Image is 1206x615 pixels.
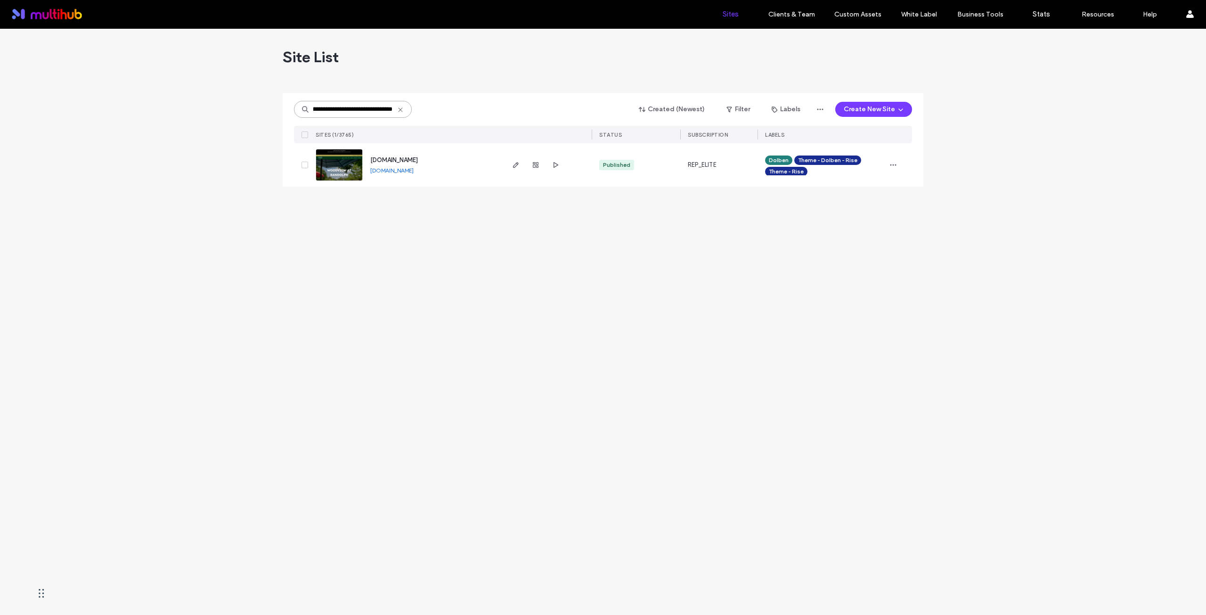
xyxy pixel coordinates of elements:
[798,156,857,164] span: Theme - Dolben - Rise
[283,48,339,66] span: Site List
[39,579,44,607] div: Drag
[631,102,713,117] button: Created (Newest)
[1143,10,1157,18] label: Help
[768,10,815,18] label: Clients & Team
[717,102,759,117] button: Filter
[765,131,784,138] span: LABELS
[834,10,881,18] label: Custom Assets
[769,156,789,164] span: Dolben
[370,167,414,174] a: [DOMAIN_NAME]
[688,131,728,138] span: SUBSCRIPTION
[603,161,630,169] div: Published
[21,7,41,15] span: Help
[1033,10,1050,18] label: Stats
[1082,10,1114,18] label: Resources
[370,156,418,164] a: [DOMAIN_NAME]
[901,10,937,18] label: White Label
[316,131,354,138] span: SITES (1/3765)
[763,102,809,117] button: Labels
[688,160,717,170] span: REP_ELITE
[599,131,622,138] span: STATUS
[835,102,912,117] button: Create New Site
[723,10,739,18] label: Sites
[957,10,1003,18] label: Business Tools
[769,167,804,176] span: Theme - Rise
